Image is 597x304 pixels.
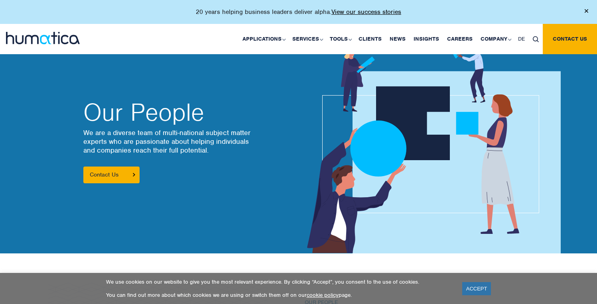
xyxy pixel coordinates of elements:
[543,24,597,54] a: Contact us
[355,24,386,54] a: Clients
[286,43,561,253] img: about_banner1
[462,282,491,295] a: ACCEPT
[410,24,443,54] a: Insights
[288,24,326,54] a: Services
[326,24,355,54] a: Tools
[386,24,410,54] a: News
[238,24,288,54] a: Applications
[196,8,401,16] p: 20 years helping business leaders deliver alpha.
[83,100,291,124] h2: Our People
[307,292,339,298] a: cookie policy
[443,24,477,54] a: Careers
[133,173,135,177] img: arrowicon
[106,279,452,285] p: We use cookies on our website to give you the most relevant experience. By clicking “Accept”, you...
[331,8,401,16] a: View our success stories
[518,35,525,42] span: DE
[6,32,80,44] img: logo
[106,292,452,298] p: You can find out more about which cookies we are using or switch them off on our page.
[83,128,291,155] p: We are a diverse team of multi-national subject matter experts who are passionate about helping i...
[83,167,140,183] a: Contact Us
[514,24,529,54] a: DE
[533,36,539,42] img: search_icon
[477,24,514,54] a: Company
